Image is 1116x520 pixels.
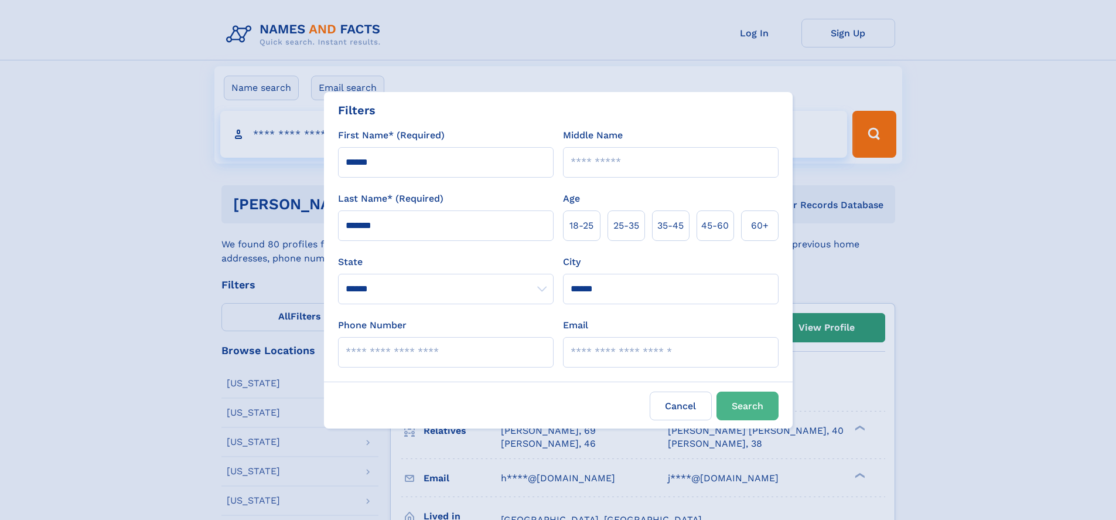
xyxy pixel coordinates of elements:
[650,392,712,420] label: Cancel
[563,128,623,142] label: Middle Name
[338,318,407,332] label: Phone Number
[338,101,376,119] div: Filters
[338,128,445,142] label: First Name* (Required)
[569,219,593,233] span: 18‑25
[716,392,779,420] button: Search
[701,219,729,233] span: 45‑60
[563,318,588,332] label: Email
[613,219,639,233] span: 25‑35
[751,219,769,233] span: 60+
[338,192,443,206] label: Last Name* (Required)
[338,255,554,269] label: State
[657,219,684,233] span: 35‑45
[563,255,581,269] label: City
[563,192,580,206] label: Age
